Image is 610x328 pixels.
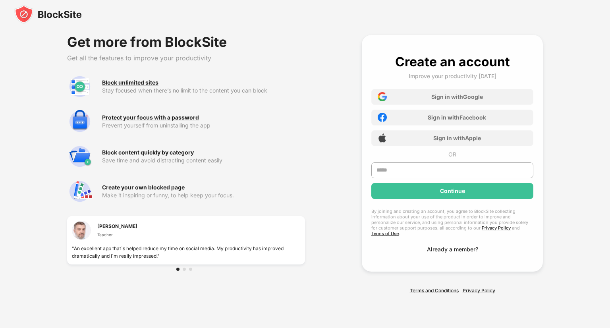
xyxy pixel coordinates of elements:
a: Terms of Use [371,231,399,236]
div: Block unlimited sites [102,79,158,86]
img: premium-customize-block-page.svg [67,179,93,204]
img: testimonial-1.jpg [72,221,91,240]
img: premium-password-protection.svg [67,109,93,134]
img: premium-unlimited-blocklist.svg [67,74,93,99]
div: By joining and creating an account, you agree to BlockSite collecting information about your use ... [371,208,533,236]
img: apple-icon.png [378,133,387,143]
div: [PERSON_NAME] [97,222,137,230]
div: Sign in with Facebook [428,114,486,121]
div: Protect your focus with a password [102,114,199,121]
a: Privacy Policy [482,225,511,231]
a: Terms and Conditions [410,287,459,293]
div: Stay focused when there’s no limit to the content you can block [102,87,305,94]
img: facebook-icon.png [378,113,387,122]
div: Sign in with Apple [433,135,481,141]
div: Sign in with Google [431,93,483,100]
div: Teacher [97,232,137,238]
div: Make it inspiring or funny, to help keep your focus. [102,192,305,199]
div: Get all the features to improve your productivity [67,54,305,62]
div: "An excellent app that`s helped reduce my time on social media. My productivity has improved dram... [72,245,300,260]
div: Create an account [395,54,510,69]
img: google-icon.png [378,92,387,101]
img: premium-category.svg [67,144,93,169]
div: Continue [440,188,465,194]
div: Improve your productivity [DATE] [409,73,496,79]
a: Privacy Policy [463,287,495,293]
div: Save time and avoid distracting content easily [102,157,305,164]
div: OR [448,151,456,158]
div: Already a member? [427,246,478,253]
div: Prevent yourself from uninstalling the app [102,122,305,129]
div: Create your own blocked page [102,184,185,191]
img: blocksite-icon-black.svg [14,5,82,24]
div: Get more from BlockSite [67,35,305,49]
div: Block content quickly by category [102,149,194,156]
